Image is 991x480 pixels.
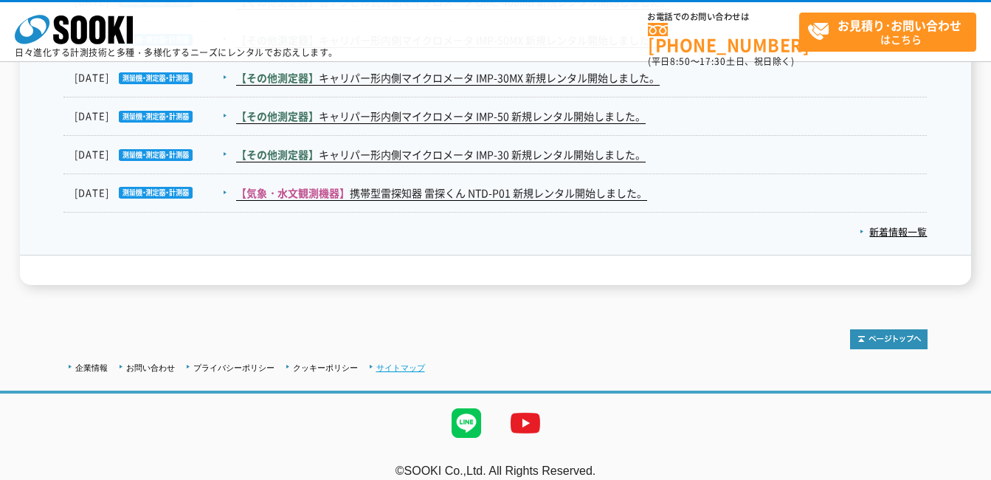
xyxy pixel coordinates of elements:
dt: [DATE] [75,185,235,201]
img: 測量機・測定器・計測器 [109,187,193,199]
dt: [DATE] [75,147,235,162]
p: 日々進化する計測技術と多種・多様化するニーズにレンタルでお応えします。 [15,48,338,57]
a: 【気象・水文観測機器】携帯型雷探知器 雷探くん NTD-P01 新規レンタル開始しました。 [236,185,647,201]
img: YouTube [496,394,555,453]
a: 企業情報 [75,363,108,372]
span: (平日 ～ 土日、祝日除く) [648,55,794,68]
a: 【その他測定器】キャリパー形内側マイクロメータ IMP-30MX 新規レンタル開始しました。 [236,70,660,86]
dt: [DATE] [75,70,235,86]
img: 測量機・測定器・計測器 [109,149,193,161]
strong: お見積り･お問い合わせ [838,16,961,34]
a: プライバシーポリシー [193,363,274,372]
span: 8:50 [670,55,691,68]
span: 【その他測定器】 [236,70,319,85]
span: 17:30 [700,55,726,68]
a: サイトマップ [376,363,425,372]
dt: [DATE] [75,109,235,124]
a: 【その他測定器】キャリパー形内側マイクロメータ IMP-50 新規レンタル開始しました。 [236,109,646,124]
img: 測量機・測定器・計測器 [109,111,193,123]
span: 【その他測定器】 [236,147,319,162]
img: LINE [437,394,496,453]
a: クッキーポリシー [293,363,358,372]
span: 【気象・水文観測機器】 [236,185,350,200]
img: 測量機・測定器・計測器 [109,72,193,84]
a: お問い合わせ [126,363,175,372]
a: お見積り･お問い合わせはこちら [799,13,976,52]
a: 新着情報一覧 [860,224,927,239]
a: [PHONE_NUMBER] [648,23,799,53]
span: 【その他測定器】 [236,109,319,123]
span: はこちら [807,13,976,50]
img: トップページへ [850,329,928,349]
a: 【その他測定器】キャリパー形内側マイクロメータ IMP-30 新規レンタル開始しました。 [236,147,646,162]
span: お電話でのお問い合わせは [648,13,799,21]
